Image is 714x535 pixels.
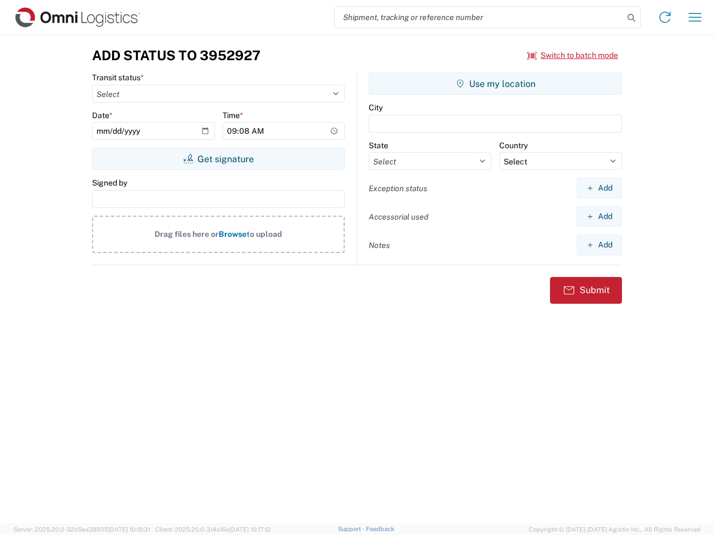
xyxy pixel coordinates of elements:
[499,140,528,150] label: Country
[92,110,113,120] label: Date
[369,140,388,150] label: State
[92,47,260,64] h3: Add Status to 3952927
[369,103,383,113] label: City
[92,72,144,82] label: Transit status
[527,46,618,65] button: Switch to batch mode
[155,526,271,533] span: Client: 2025.20.0-314a16e
[247,230,282,239] span: to upload
[369,72,622,95] button: Use my location
[577,206,622,227] button: Add
[369,183,427,193] label: Exception status
[92,178,127,188] label: Signed by
[219,230,247,239] span: Browse
[229,526,271,533] span: [DATE] 10:17:12
[369,212,428,222] label: Accessorial used
[108,526,150,533] span: [DATE] 10:18:31
[366,526,394,532] a: Feedback
[338,526,366,532] a: Support
[223,110,243,120] label: Time
[550,277,622,304] button: Submit
[369,240,390,250] label: Notes
[92,148,345,170] button: Get signature
[155,230,219,239] span: Drag files here or
[529,524,701,534] span: Copyright © [DATE]-[DATE] Agistix Inc., All Rights Reserved
[13,526,150,533] span: Server: 2025.20.0-32d5ea39505
[577,235,622,255] button: Add
[335,7,624,28] input: Shipment, tracking or reference number
[577,178,622,198] button: Add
